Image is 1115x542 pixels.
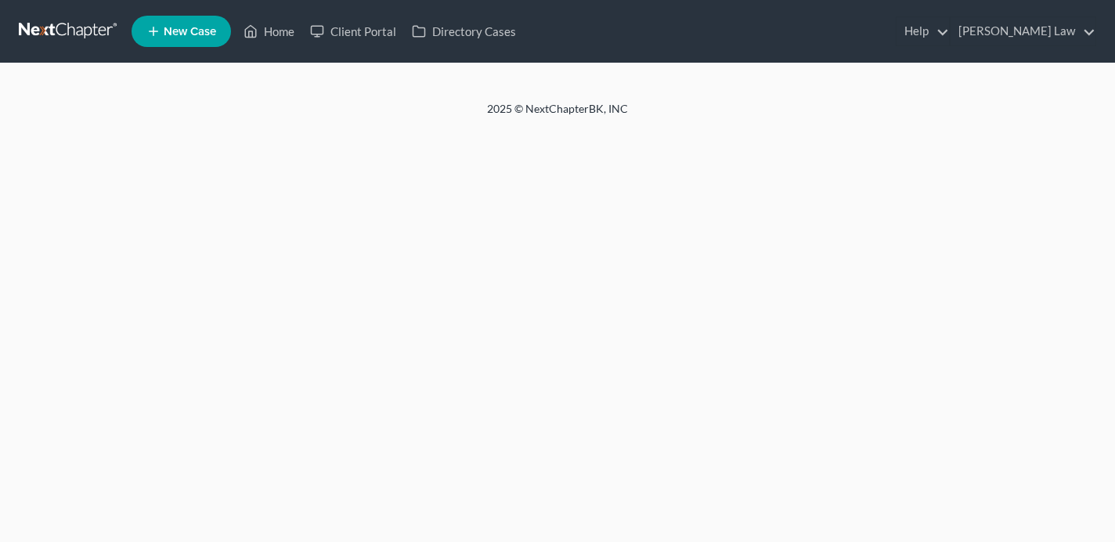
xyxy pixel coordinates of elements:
a: Home [236,17,302,45]
new-legal-case-button: New Case [132,16,231,47]
a: Client Portal [302,17,404,45]
a: Directory Cases [404,17,524,45]
div: 2025 © NextChapterBK, INC [111,101,1004,129]
a: Help [897,17,949,45]
a: [PERSON_NAME] Law [951,17,1095,45]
